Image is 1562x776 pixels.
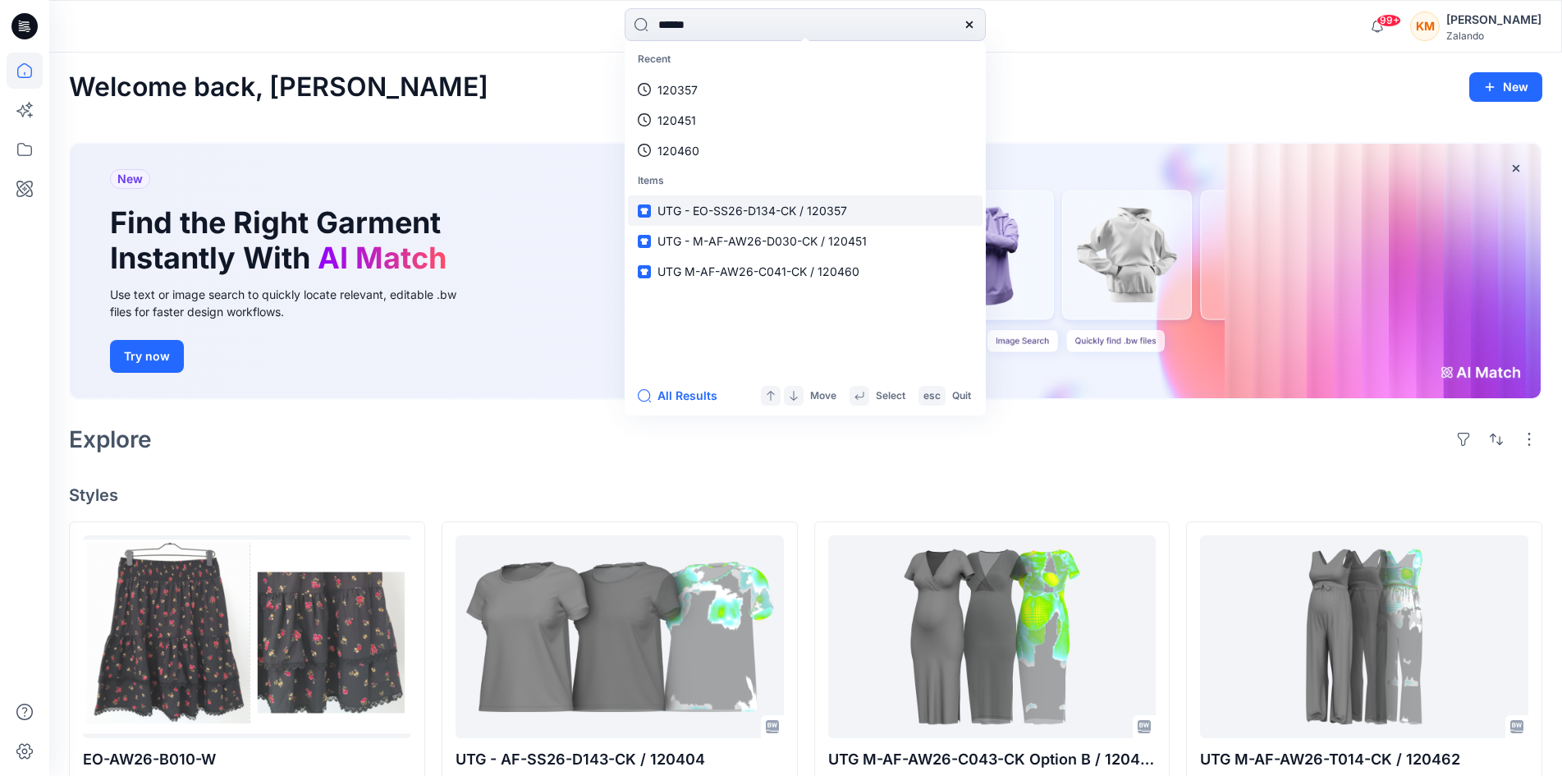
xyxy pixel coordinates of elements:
[1376,14,1401,27] span: 99+
[657,112,696,129] p: 120451
[456,535,784,737] a: UTG - AF-SS26-D143-CK / 120404
[69,426,152,452] h2: Explore
[657,142,699,159] p: 120460
[952,388,971,405] p: Quit
[456,748,784,771] p: UTG - AF-SS26-D143-CK / 120404
[828,535,1157,737] a: UTG M-AF-AW26-C043-CK Option B / 120461
[1200,748,1528,771] p: UTG M-AF-AW26-T014-CK / 120462
[628,105,983,135] a: 120451
[628,135,983,166] a: 120460
[628,226,983,256] a: UTG - M-AF-AW26-D030-CK / 120451
[1200,535,1528,737] a: UTG M-AF-AW26-T014-CK / 120462
[828,748,1157,771] p: UTG M-AF-AW26-C043-CK Option B / 120461
[110,340,184,373] button: Try now
[69,72,488,103] h2: Welcome back, [PERSON_NAME]
[117,169,143,189] span: New
[657,204,847,218] span: UTG - EO-SS26-D134-CK / 120357
[923,388,941,405] p: esc
[657,81,698,99] p: 120357
[628,256,983,287] a: UTG M-AF-AW26-C041-CK / 120460
[69,485,1542,505] h4: Styles
[318,240,447,276] span: AI Match
[628,195,983,226] a: UTG - EO-SS26-D134-CK / 120357
[1469,72,1542,102] button: New
[657,264,859,278] span: UTG M-AF-AW26-C041-CK / 120460
[628,75,983,105] a: 120357
[1410,11,1440,41] div: KM
[810,388,836,405] p: Move
[628,44,983,75] p: Recent
[110,286,479,320] div: Use text or image search to quickly locate relevant, editable .bw files for faster design workflows.
[83,535,411,737] a: EO-AW26-B010-W
[876,388,905,405] p: Select
[83,748,411,771] p: EO-AW26-B010-W
[1446,30,1541,42] div: Zalando
[657,234,867,248] span: UTG - M-AF-AW26-D030-CK / 120451
[628,166,983,196] p: Items
[1446,10,1541,30] div: [PERSON_NAME]
[110,205,455,276] h1: Find the Right Garment Instantly With
[638,386,728,406] button: All Results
